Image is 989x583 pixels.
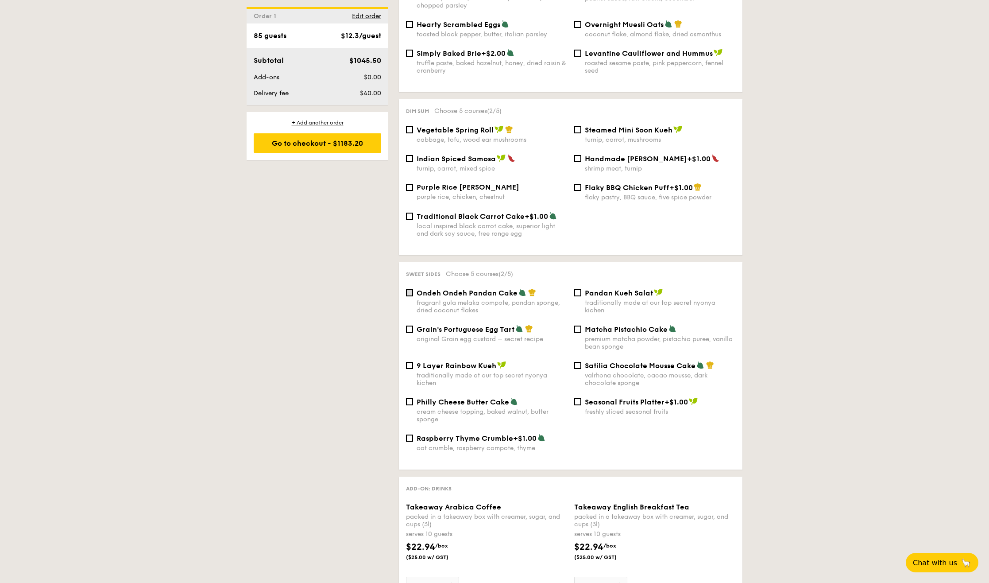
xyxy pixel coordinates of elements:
[406,184,413,191] input: Purple Rice [PERSON_NAME]purple rice, chicken, chestnut
[254,74,279,81] span: Add-ons
[654,288,663,296] img: icon-vegan.f8ff3823.svg
[487,107,502,115] span: (2/5)
[513,434,537,443] span: +$1.00
[417,136,567,144] div: cabbage, tofu, wood ear mushrooms
[360,89,381,97] span: $40.00
[585,398,664,406] span: Seasonal Fruits Platter
[498,270,513,278] span: (2/5)
[585,59,735,74] div: roasted sesame paste, pink peppercorn, fennel seed
[518,288,526,296] img: icon-vegetarian.fe4039eb.svg
[406,155,413,162] input: Indian Spiced Samosaturnip, carrot, mixed spice
[574,326,581,333] input: Matcha Pistachio Cakepremium matcha powder, pistachio puree, vanilla bean sponge
[481,49,506,58] span: +$2.00
[352,12,381,20] span: Edit order
[714,49,722,57] img: icon-vegan.f8ff3823.svg
[585,126,672,134] span: Steamed Mini Soon Kueh
[574,21,581,28] input: Overnight Muesli Oatscoconut flake, almond flake, dried osmanthus
[406,362,413,369] input: 9 Layer Rainbow Kuehtraditionally made at our top secret nyonya kichen
[417,155,496,163] span: Indian Spiced Samosa
[574,554,634,561] span: ($25.00 w/ GST)
[585,299,735,314] div: traditionally made at our top secret nyonya kichen
[906,553,978,572] button: Chat with us🦙
[406,554,466,561] span: ($25.00 w/ GST)
[417,165,567,172] div: turnip, carrot, mixed spice
[585,165,735,172] div: shrimp meat, turnip
[525,325,533,333] img: icon-chef-hat.a58ddaea.svg
[574,126,581,133] input: Steamed Mini Soon Kuehturnip, carrot, mushrooms
[913,559,957,567] span: Chat with us
[417,299,567,314] div: fragrant gula melaka compote, pandan sponge, dried coconut flakes
[696,361,704,369] img: icon-vegetarian.fe4039eb.svg
[664,20,672,28] img: icon-vegetarian.fe4039eb.svg
[574,398,581,405] input: Seasonal Fruits Platter+$1.00freshly sliced seasonal fruits
[434,107,502,115] span: Choose 5 courses
[417,212,525,221] span: Traditional Black Carrot Cake
[694,183,702,191] img: icon-chef-hat.a58ddaea.svg
[585,408,735,416] div: freshly sliced seasonal fruits
[254,89,289,97] span: Delivery fee
[417,31,567,38] div: toasted black pepper, butter, italian parsley
[574,503,689,511] span: Takeaway English Breakfast Tea
[406,271,440,277] span: Sweet sides
[417,434,513,443] span: Raspberry Thyme Crumble
[687,155,711,163] span: +$1.00
[417,335,567,343] div: original Grain egg custard – secret recipe
[417,289,518,297] span: Ondeh Ondeh Pandan Cake
[254,119,381,126] div: + Add another order
[497,154,506,162] img: icon-vegan.f8ff3823.svg
[585,183,669,192] span: Flaky BBQ Chicken Puff
[585,49,713,58] span: Levantine Cauliflower and Hummus
[406,513,567,528] div: packed in a takeaway box with creamer, sugar, and cups (3l)
[417,193,567,201] div: purple rice, chicken, chestnut
[574,155,581,162] input: Handmade [PERSON_NAME]+$1.00shrimp meat, turnip
[406,398,413,405] input: Philly Cheese Butter Cakecream cheese topping, baked walnut, butter sponge
[505,125,513,133] img: icon-chef-hat.a58ddaea.svg
[510,397,518,405] img: icon-vegetarian.fe4039eb.svg
[494,125,503,133] img: icon-vegan.f8ff3823.svg
[585,325,668,334] span: Matcha Pistachio Cake
[585,31,735,38] div: coconut flake, almond flake, dried osmanthus
[673,125,682,133] img: icon-vegan.f8ff3823.svg
[549,212,557,220] img: icon-vegetarian.fe4039eb.svg
[254,133,381,153] div: Go to checkout - $1183.20
[406,435,413,442] input: Raspberry Thyme Crumble+$1.00oat crumble, raspberry compote, thyme
[417,49,481,58] span: Simply Baked Brie
[507,154,515,162] img: icon-spicy.37a8142b.svg
[341,31,381,41] div: $12.3/guest
[668,325,676,333] img: icon-vegetarian.fe4039eb.svg
[417,361,496,370] span: 9 Layer Rainbow Kueh
[417,444,567,452] div: oat crumble, raspberry compote, thyme
[585,289,653,297] span: Pandan Kueh Salat
[585,335,735,350] div: premium matcha powder, pistachio puree, vanilla bean sponge
[446,270,513,278] span: Choose 5 courses
[574,362,581,369] input: Satilia Chocolate Mousse Cakevalrhona chocolate, cacao mousse, dark chocolate sponge
[574,50,581,57] input: Levantine Cauliflower and Hummusroasted sesame paste, pink peppercorn, fennel seed
[689,397,698,405] img: icon-vegan.f8ff3823.svg
[506,49,514,57] img: icon-vegetarian.fe4039eb.svg
[406,213,413,220] input: Traditional Black Carrot Cake+$1.00local inspired black carrot cake, superior light and dark soy ...
[406,126,413,133] input: Vegetable Spring Rollcabbage, tofu, wood ear mushrooms
[537,434,545,442] img: icon-vegetarian.fe4039eb.svg
[574,513,735,528] div: packed in a takeaway box with creamer, sugar, and cups (3l)
[515,325,523,333] img: icon-vegetarian.fe4039eb.svg
[585,194,735,201] div: flaky pastry, BBQ sauce, five spice powder
[406,108,429,114] span: Dim sum
[406,326,413,333] input: Grain's Portuguese Egg Tartoriginal Grain egg custard – secret recipe
[349,56,381,65] span: $1045.50
[603,543,616,549] span: /box
[417,20,500,29] span: Hearty Scrambled Eggs
[406,50,413,57] input: Simply Baked Brie+$2.00truffle paste, baked hazelnut, honey, dried raisin & cranberry
[254,31,286,41] div: 85 guests
[417,126,494,134] span: Vegetable Spring Roll
[574,530,735,539] div: serves 10 guests
[664,398,688,406] span: +$1.00
[406,486,452,492] span: Add-on: Drinks
[528,288,536,296] img: icon-chef-hat.a58ddaea.svg
[497,361,506,369] img: icon-vegan.f8ff3823.svg
[585,155,687,163] span: Handmade [PERSON_NAME]
[585,20,664,29] span: Overnight Muesli Oats
[417,222,567,237] div: local inspired black carrot cake, superior light and dark soy sauce, free range egg
[364,74,381,81] span: $0.00
[435,543,448,549] span: /box
[417,325,514,334] span: Grain's Portuguese Egg Tart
